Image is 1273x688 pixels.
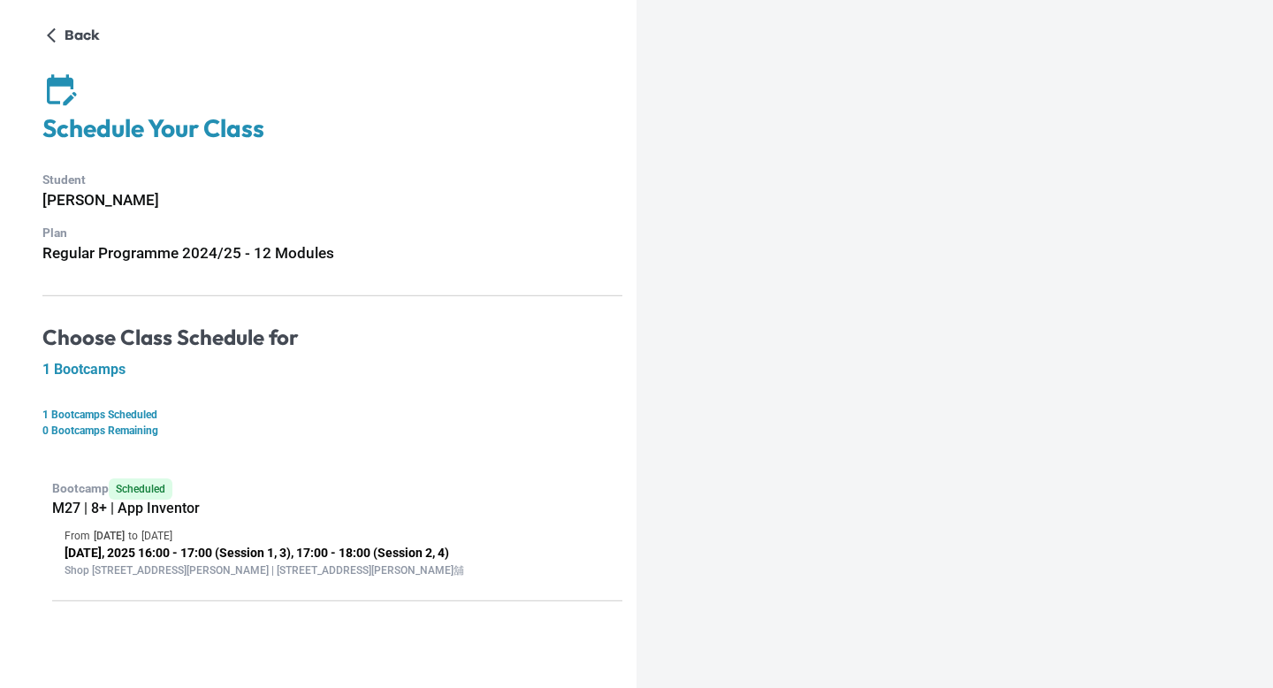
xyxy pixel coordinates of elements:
p: Back [65,25,100,46]
p: [DATE], 2025 16:00 - 17:00 (Session 1, 3), 17:00 - 18:00 (Session 2, 4) [65,544,610,562]
p: 0 Bootcamps Remaining [42,423,622,439]
h4: Schedule Your Class [42,113,622,144]
h6: [PERSON_NAME] [42,188,622,212]
h4: Choose Class Schedule for [42,325,622,351]
p: to [128,528,138,544]
button: Back [42,21,107,50]
p: [DATE] [94,528,125,544]
h5: 1 Bootcamps [42,361,622,378]
p: Bootcamp [52,478,622,500]
span: Scheduled [109,478,172,500]
p: Shop [STREET_ADDRESS][PERSON_NAME] | [STREET_ADDRESS][PERSON_NAME]舖 [65,562,610,578]
h6: Regular Programme 2024/25 - 12 Modules [42,241,622,265]
p: Plan [42,224,622,242]
p: [DATE] [141,528,172,544]
p: 1 Bootcamps Scheduled [42,407,622,423]
p: From [65,528,90,544]
h5: M27 | 8+ | App Inventor [52,500,622,517]
p: Student [42,171,622,189]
